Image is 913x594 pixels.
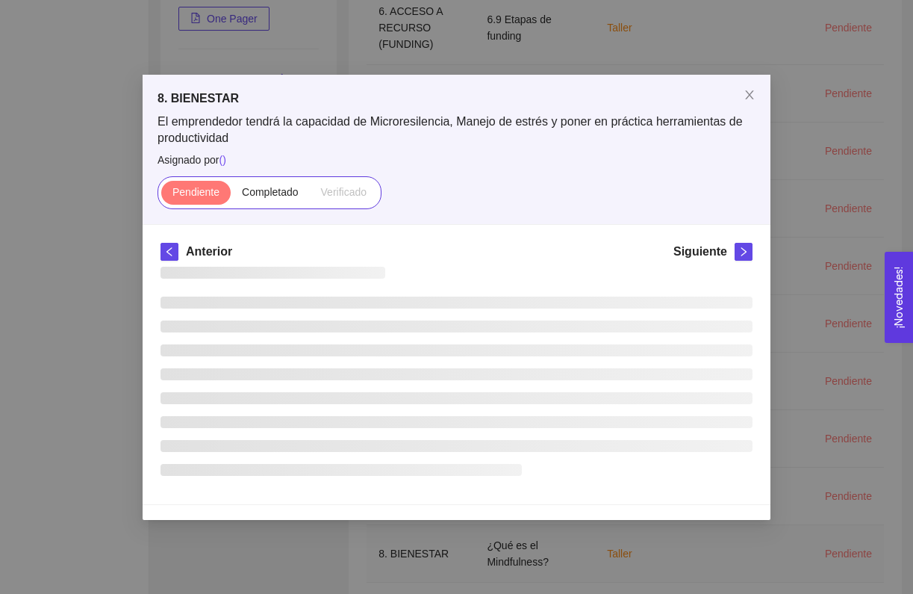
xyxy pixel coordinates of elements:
h5: Siguiente [673,243,727,261]
span: left [161,247,178,257]
button: left [161,243,178,261]
span: Verificado [321,186,367,198]
span: close [744,89,755,101]
span: El emprendedor tendrá la capacidad de Microresilencia, Manejo de estrés y poner en práctica herra... [158,114,755,146]
span: Asignado por [158,152,755,168]
span: Pendiente [172,186,219,198]
button: right [735,243,752,261]
h5: Anterior [186,243,232,261]
span: Completado [242,186,299,198]
button: Close [729,75,770,117]
span: right [735,247,752,257]
span: ( ) [219,154,226,166]
h5: 8. BIENESTAR [158,90,755,108]
button: Open Feedback Widget [885,252,913,343]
